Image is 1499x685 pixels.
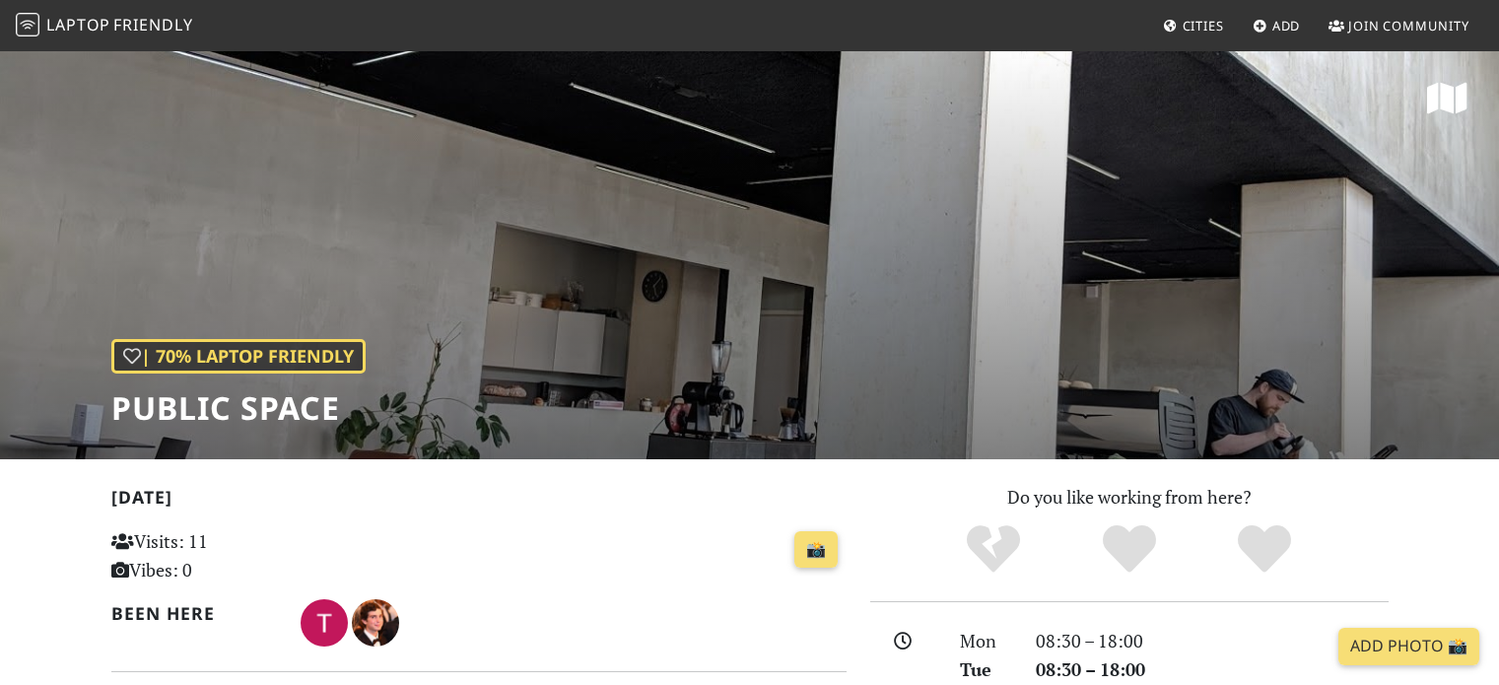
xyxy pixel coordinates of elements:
div: | 70% Laptop Friendly [111,339,366,374]
span: Alec Scicchitano [352,609,399,633]
span: Friendly [113,14,192,35]
h2: [DATE] [111,487,847,515]
div: Mon [948,627,1023,655]
a: Add Photo 📸 [1338,628,1479,665]
img: 4011-tzannetos.jpg [301,599,348,647]
a: Join Community [1321,8,1477,43]
a: Cities [1155,8,1232,43]
div: Tue [948,655,1023,684]
div: Yes [1061,522,1197,577]
div: 08:30 – 18:00 [1024,627,1400,655]
span: Laptop [46,14,110,35]
img: LaptopFriendly [16,13,39,36]
img: 3144-alec.jpg [352,599,399,647]
div: Definitely! [1196,522,1332,577]
h2: Been here [111,603,278,624]
span: Add [1272,17,1301,34]
span: Join Community [1348,17,1469,34]
span: Cities [1183,17,1224,34]
a: 📸 [794,531,838,569]
p: Visits: 11 Vibes: 0 [111,527,341,584]
a: Add [1245,8,1309,43]
div: No [925,522,1061,577]
p: Do you like working from here? [870,483,1389,512]
h1: Public Space [111,389,366,427]
div: 08:30 – 18:00 [1024,655,1400,684]
span: Tzannetos Philippakos [301,609,352,633]
a: LaptopFriendly LaptopFriendly [16,9,193,43]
